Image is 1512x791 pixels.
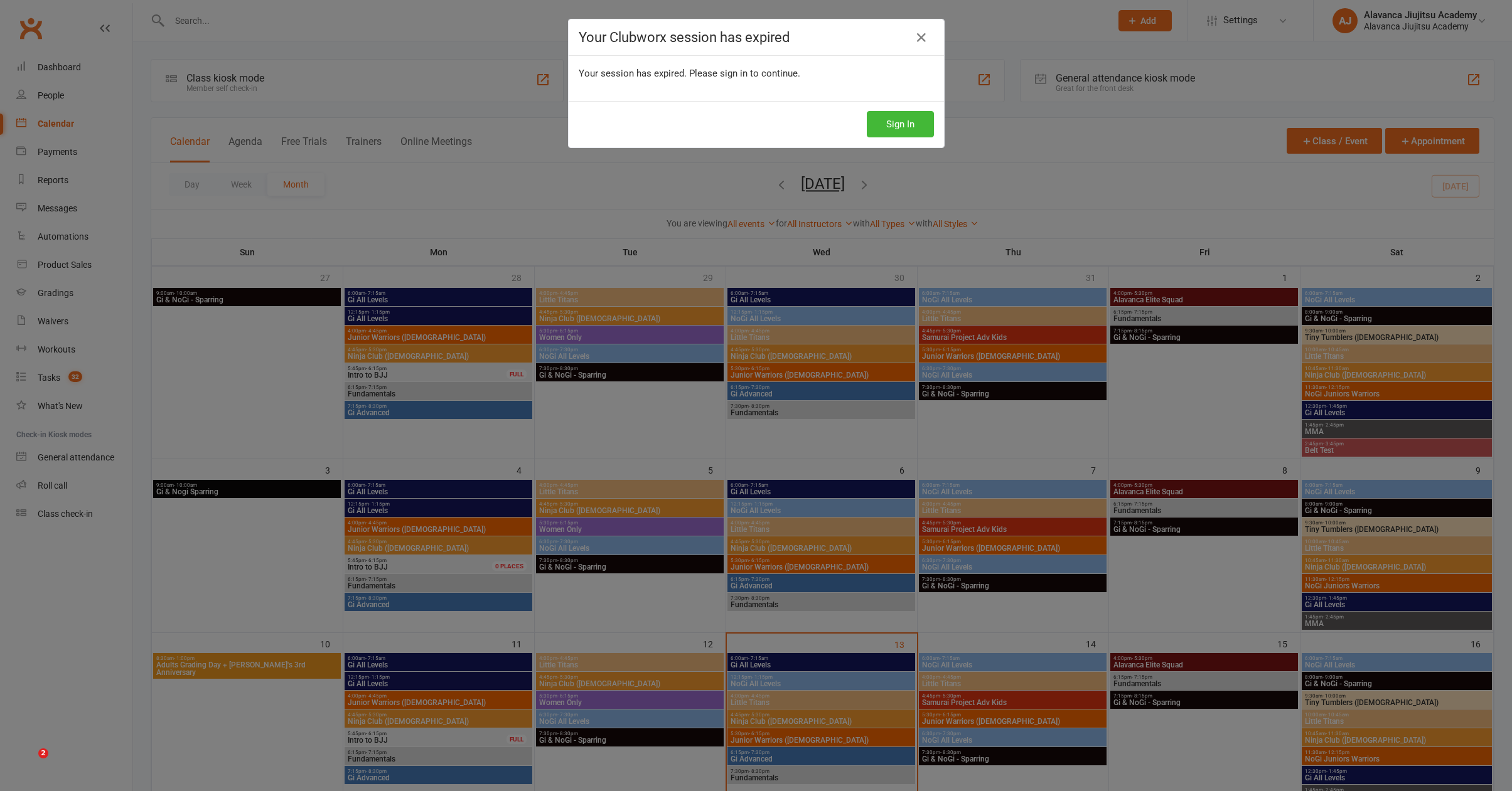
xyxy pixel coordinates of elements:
iframe: Intercom live chat [13,748,43,778]
a: Close [911,28,931,48]
button: Sign In [867,111,934,137]
span: Your session has expired. Please sign in to continue. [579,68,800,79]
h4: Your Clubworx session has expired [579,29,934,45]
span: 2 [38,748,48,758]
